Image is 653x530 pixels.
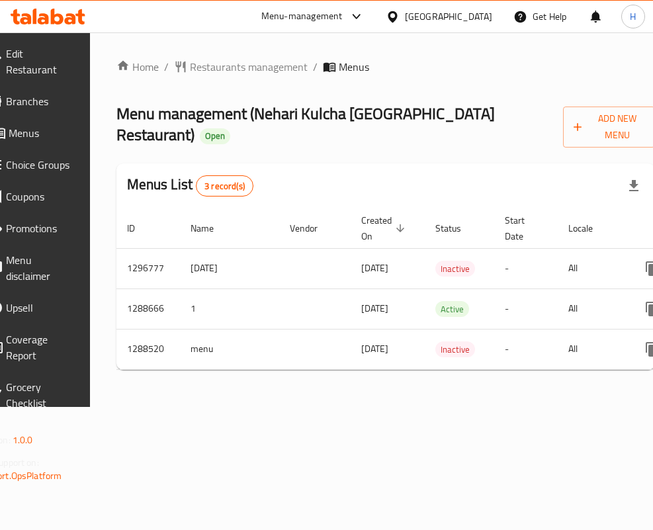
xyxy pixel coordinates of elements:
span: Add New Menu [574,110,645,144]
td: All [558,329,626,369]
span: H [630,9,636,24]
td: 1288666 [116,288,180,329]
span: Menu disclaimer [6,252,70,284]
span: Inactive [435,261,475,277]
span: Status [435,220,478,236]
span: Menu management ( Nehari Kulcha [GEOGRAPHIC_DATA] Restaurant ) [116,99,495,150]
span: Created On [361,212,409,244]
span: Edit Restaurant [6,46,70,77]
span: Upsell [6,300,70,316]
td: - [494,288,558,329]
span: 1.0.0 [13,431,33,449]
h2: Menus List [127,175,253,197]
td: - [494,329,558,369]
li: / [313,59,318,75]
span: Inactive [435,342,475,357]
td: menu [180,329,279,369]
span: Name [191,220,231,236]
span: Start Date [505,212,542,244]
td: All [558,288,626,329]
td: All [558,248,626,288]
td: - [494,248,558,288]
span: Menus [9,125,70,141]
a: Restaurants management [174,59,308,75]
div: Menu-management [261,9,343,24]
span: Choice Groups [6,157,70,173]
span: Locale [568,220,610,236]
span: Coverage Report [6,331,70,363]
td: 1288520 [116,329,180,369]
span: Restaurants management [190,59,308,75]
span: [DATE] [361,340,388,357]
span: [DATE] [361,300,388,317]
a: Home [116,59,159,75]
span: Branches [6,93,70,109]
span: ID [127,220,152,236]
span: Menus [339,59,369,75]
li: / [164,59,169,75]
span: 3 record(s) [196,180,253,193]
div: Total records count [196,175,253,197]
span: Vendor [290,220,335,236]
span: [DATE] [361,259,388,277]
div: Export file [618,170,650,202]
span: Coupons [6,189,70,204]
div: Active [435,301,469,317]
span: Grocery Checklist [6,379,70,411]
span: Promotions [6,220,70,236]
td: 1296777 [116,248,180,288]
td: [DATE] [180,248,279,288]
span: Open [200,130,230,142]
td: 1 [180,288,279,329]
span: Active [435,302,469,317]
div: Open [200,128,230,144]
div: [GEOGRAPHIC_DATA] [405,9,492,24]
